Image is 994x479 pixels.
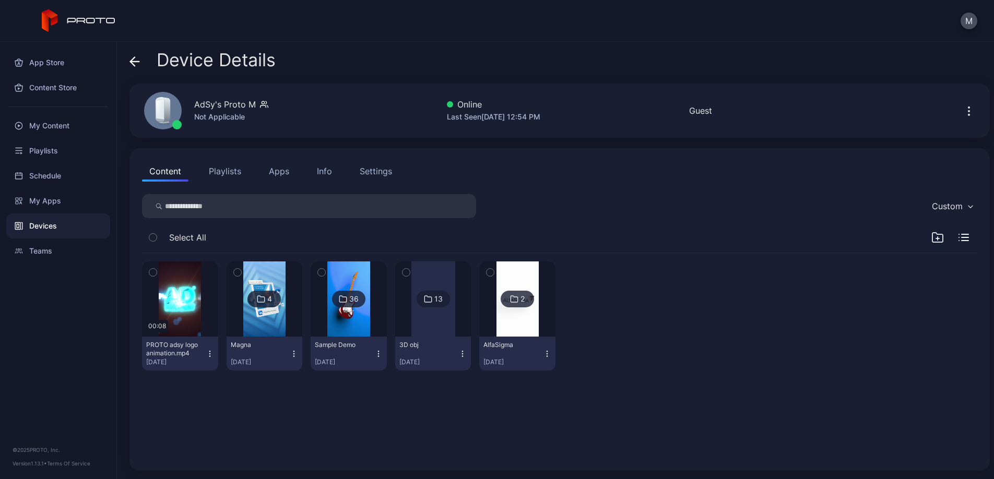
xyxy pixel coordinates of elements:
div: PROTO adsy logo animation.mp4 [146,341,204,357]
div: [DATE] [231,358,290,366]
button: Magna[DATE] [227,337,303,370]
button: Sample Demo[DATE] [311,337,387,370]
a: Teams [6,238,110,264]
div: Last Seen [DATE] 12:54 PM [447,111,540,123]
button: Playlists [202,161,249,182]
div: Custom [932,201,963,211]
div: Magna [231,341,288,349]
a: Playlists [6,138,110,163]
button: Custom [927,194,977,218]
button: AlfaSigma[DATE] [479,337,555,370]
button: PROTO adsy logo animation.mp4[DATE] [142,337,218,370]
a: Content Store [6,75,110,100]
span: Select All [169,231,206,244]
button: 3D obj[DATE] [395,337,471,370]
div: 4 [267,294,272,304]
div: [DATE] [483,358,543,366]
div: 2 [520,294,525,304]
div: Settings [360,165,392,177]
button: Info [310,161,339,182]
div: 36 [349,294,359,304]
a: App Store [6,50,110,75]
div: 13 [434,294,443,304]
a: Terms Of Service [47,460,90,466]
a: My Apps [6,188,110,213]
a: Schedule [6,163,110,188]
button: Apps [262,161,297,182]
div: Online [447,98,540,111]
div: [DATE] [399,358,459,366]
span: Version 1.13.1 • [13,460,47,466]
div: 3D obj [399,341,457,349]
div: Info [317,165,332,177]
div: AlfaSigma [483,341,541,349]
button: Content [142,161,188,182]
div: [DATE] [146,358,206,366]
div: Sample Demo [315,341,372,349]
button: Settings [352,161,399,182]
a: Devices [6,213,110,238]
div: © 2025 PROTO, Inc. [13,446,104,454]
div: AdSy's Proto M [194,98,256,111]
div: Guest [689,104,712,117]
button: M [961,13,977,29]
div: [DATE] [315,358,374,366]
span: Device Details [157,50,276,70]
div: Not Applicable [194,111,268,123]
a: My Content [6,113,110,138]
